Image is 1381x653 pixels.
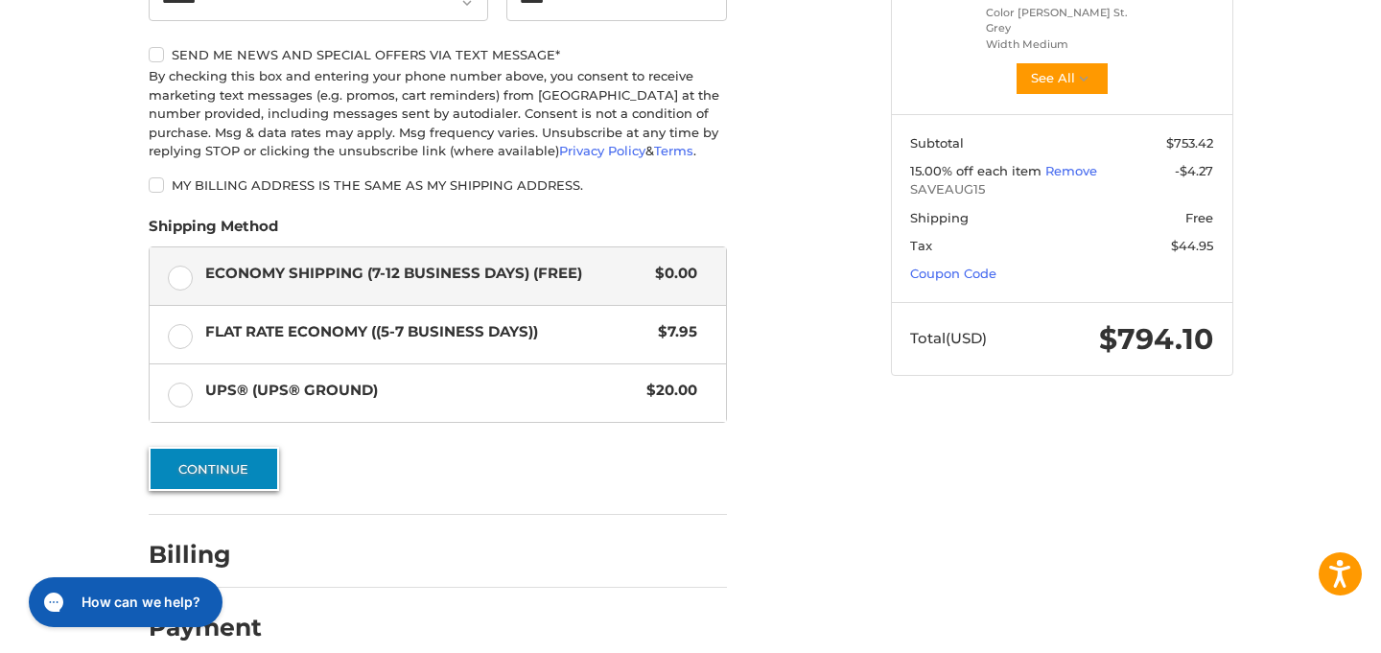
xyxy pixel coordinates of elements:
div: By checking this box and entering your phone number above, you consent to receive marketing text ... [149,67,727,161]
span: Subtotal [910,135,964,151]
iframe: Gorgias live chat messenger [19,571,228,634]
a: Remove [1045,163,1097,178]
a: Terms [654,143,693,158]
span: $20.00 [638,380,698,402]
legend: Shipping Method [149,216,278,246]
a: Coupon Code [910,266,996,281]
span: Total (USD) [910,329,987,347]
label: Send me news and special offers via text message* [149,47,727,62]
h2: Billing [149,540,261,570]
button: See All [1015,61,1110,96]
span: $794.10 [1099,321,1213,357]
li: Width Medium [986,36,1133,53]
button: Continue [149,447,279,491]
label: My billing address is the same as my shipping address. [149,177,727,193]
span: Flat Rate Economy ((5-7 Business Days)) [205,321,649,343]
span: -$4.27 [1175,163,1213,178]
span: $44.95 [1171,238,1213,253]
span: $7.95 [649,321,698,343]
span: Free [1185,210,1213,225]
iframe: Google Customer Reviews [1223,601,1381,653]
a: Privacy Policy [559,143,645,158]
span: 15.00% off each item [910,163,1045,178]
span: Economy Shipping (7-12 Business Days) (Free) [205,263,646,285]
span: Shipping [910,210,969,225]
span: SAVEAUG15 [910,180,1213,199]
span: $0.00 [646,263,698,285]
span: Tax [910,238,932,253]
span: UPS® (UPS® Ground) [205,380,638,402]
span: $753.42 [1166,135,1213,151]
li: Color [PERSON_NAME] St. Grey [986,5,1133,36]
